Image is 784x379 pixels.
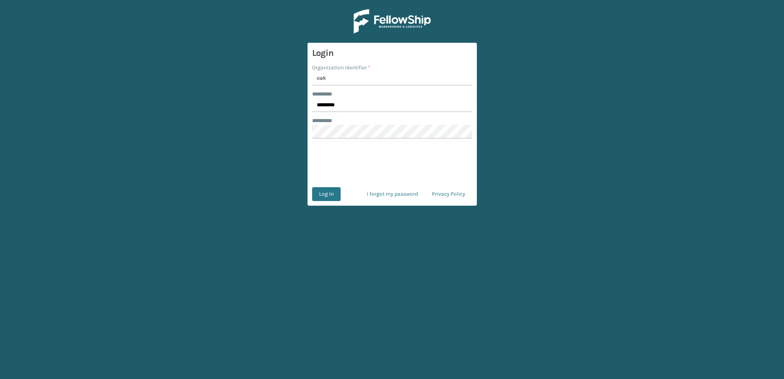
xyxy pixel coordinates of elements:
[312,64,370,72] label: Organization Identifier
[312,47,472,59] h3: Login
[354,9,431,34] img: Logo
[425,187,472,201] a: Privacy Policy
[334,148,451,178] iframe: reCAPTCHA
[312,187,341,201] button: Log In
[360,187,425,201] a: I forgot my password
